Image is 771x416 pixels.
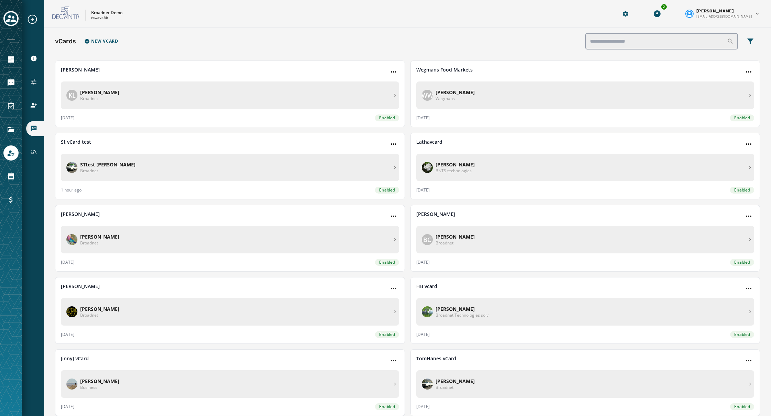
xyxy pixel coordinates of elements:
button: User settings [683,6,763,22]
span: [DATE] [61,332,74,337]
p: [PERSON_NAME] [80,89,389,96]
h3: JinnyJ vCard [61,355,89,362]
p: Business [80,385,389,390]
h3: Wegmans Food Markets [416,66,473,73]
button: Download Menu [651,8,663,20]
p: [PERSON_NAME] [436,89,745,96]
p: Broadnet Demo [91,10,122,15]
h3: Lathavcard [416,139,442,145]
span: Enabled [734,187,750,193]
h2: vCards [55,36,76,46]
a: Navigate to Home [3,52,19,67]
h3: St vCard test [61,139,91,145]
a: Navigate to History [26,144,44,160]
img: Hemalata Bojji [422,306,433,317]
a: Navigate to Messaging [3,75,19,90]
p: [PERSON_NAME] [436,161,745,168]
button: Wegmans Food Markets vCard actions menu [743,66,754,77]
p: Broadnet [80,96,389,101]
button: St vCard test vCard actions menu [388,139,399,150]
span: Enabled [379,115,395,121]
a: Navigate to Orders [3,169,19,184]
img: Mark McCook [66,306,77,317]
a: Navigate to Users [26,98,44,113]
p: [PERSON_NAME] [80,306,389,313]
a: Navigate to Files [3,122,19,137]
a: Navigate to Configuration [26,74,44,89]
p: Broadnet [80,240,389,246]
p: rbwave8h [91,15,108,21]
img: Jinny Jones [66,379,77,390]
span: Enabled [734,115,750,121]
span: [DATE] [61,115,74,121]
p: [PERSON_NAME] [436,306,745,313]
p: [PERSON_NAME] [80,233,389,240]
h3: HB vcard [416,283,437,290]
a: Navigate to Billing [3,192,19,207]
p: Broadnet Technologies solv [436,313,745,318]
button: Manage global settings [619,8,632,20]
span: Enabled [734,260,750,265]
div: 2 [661,3,667,10]
button: Tyler Briskie vCard actions menu [388,211,399,222]
span: 1 hour ago [61,187,82,193]
span: Enabled [379,260,395,265]
span: WW [421,90,433,100]
span: Enabled [379,404,395,409]
button: Kayla Lloyd vCard actions menu [388,66,399,77]
button: Bridget Corea vCard actions menu [743,211,754,222]
span: Enabled [734,332,750,337]
p: [PERSON_NAME] [436,233,745,240]
span: [DATE] [416,332,430,337]
img: Latha Bojji [422,162,433,173]
p: Broadnet [80,168,389,174]
p: STtest [PERSON_NAME] [80,161,389,168]
button: Mark McCook vCard actions menu [388,283,399,294]
button: New vCard [82,36,121,47]
span: [DATE] [416,187,430,193]
h3: [PERSON_NAME] [61,283,100,290]
p: [PERSON_NAME] [80,378,389,385]
a: Navigate to vCards [26,121,44,136]
span: New vCard [91,39,118,44]
p: Wegmans [436,96,745,101]
a: Navigate to Surveys [3,99,19,114]
button: Lathavcard vCard actions menu [743,139,754,150]
h3: TomHanes vCard [416,355,456,362]
span: KL [68,90,76,100]
h3: [PERSON_NAME] [61,211,100,218]
button: Filters menu [743,34,757,48]
button: HB vcard vCard actions menu [743,283,754,294]
span: [DATE] [416,404,430,409]
span: [DATE] [416,260,430,265]
p: [PERSON_NAME] [436,378,745,385]
span: [DATE] [416,115,430,121]
span: Enabled [734,404,750,409]
button: Expand sub nav menu [27,14,43,25]
p: BNTS technologies [436,168,745,174]
span: [EMAIL_ADDRESS][DOMAIN_NAME] [696,14,752,19]
span: Enabled [379,187,395,193]
h3: [PERSON_NAME] [61,66,100,73]
button: Toggle account select drawer [3,11,19,26]
img: Tom Hanes [422,379,433,390]
span: BC [423,235,431,244]
span: Enabled [379,332,395,337]
button: TomHanes vCard vCard actions menu [743,355,754,366]
img: Tyler Briskie [66,234,77,245]
p: Broadnet [80,313,389,318]
h3: [PERSON_NAME] [416,211,455,218]
span: [DATE] [61,404,74,409]
span: [PERSON_NAME] [696,8,734,14]
span: [DATE] [61,260,74,265]
a: Navigate to Account Information [26,51,44,66]
img: STtest Thakar [66,162,77,173]
p: Broadnet [436,240,745,246]
a: Navigate to Account [3,145,19,161]
button: JinnyJ vCard vCard actions menu [388,355,399,366]
p: Broadnet [436,385,745,390]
